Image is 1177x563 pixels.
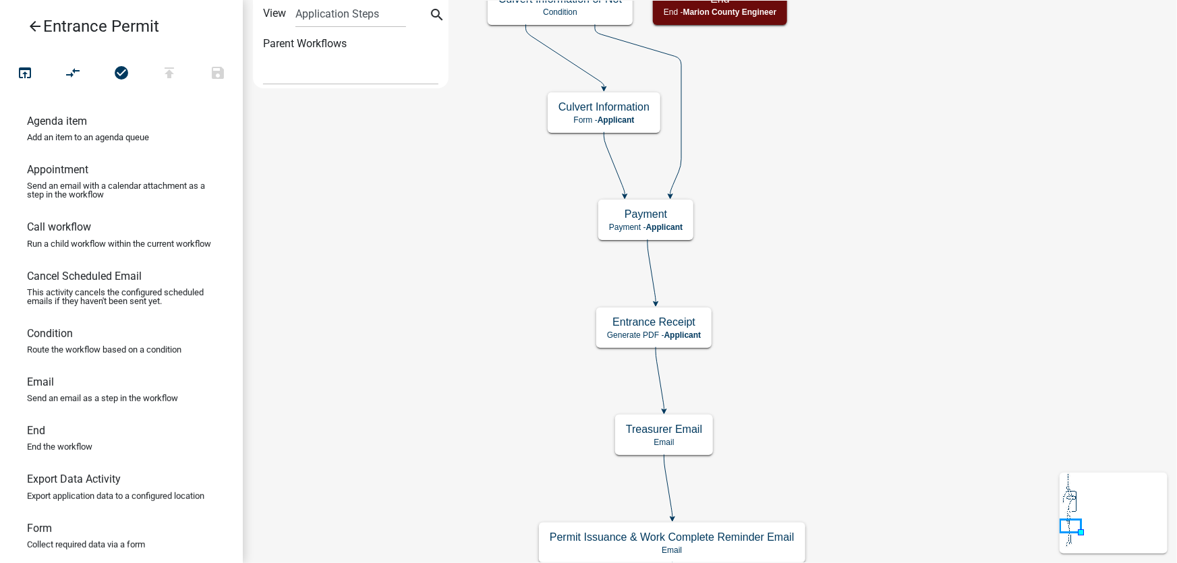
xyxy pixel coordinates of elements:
h5: Culvert Information [558,100,650,113]
button: Test Workflow [1,59,49,88]
p: This activity cancels the configured scheduled emails if they haven't been sent yet. [27,288,216,305]
i: compare_arrows [65,65,82,84]
p: Send an email with a calendar attachment as a step in the workflow [27,181,216,199]
label: Parent Workflows [263,30,347,57]
i: arrow_back [27,18,43,37]
h6: Appointment [27,163,88,176]
button: Publish [145,59,194,88]
h6: Cancel Scheduled Email [27,270,142,283]
i: save [210,65,226,84]
p: Form - [558,115,650,125]
i: open_in_browser [17,65,33,84]
p: Add an item to an agenda queue [27,133,149,142]
h6: End [27,424,45,437]
p: Condition [498,7,622,17]
p: Route the workflow based on a condition [27,345,181,354]
h6: Export Data Activity [27,473,121,485]
button: Auto Layout [49,59,97,88]
span: Applicant [646,223,683,232]
div: Workflow actions [1,59,242,92]
span: Applicant [664,330,701,340]
button: No problems [97,59,146,88]
a: Entrance Permit [11,11,221,42]
h6: Agenda item [27,115,87,127]
span: Marion County Engineer [683,7,777,17]
p: Generate PDF - [607,330,701,340]
span: Applicant [598,115,635,125]
h5: Treasurer Email [626,423,702,436]
p: Payment - [609,223,683,232]
p: Collect required data via a form [27,540,145,549]
h6: Call workflow [27,220,91,233]
p: Email [626,438,702,447]
p: Send an email as a step in the workflow [27,394,178,403]
h5: Entrance Receipt [607,316,701,328]
i: search [429,7,445,26]
p: End - [664,7,776,17]
p: Export application data to a configured location [27,492,204,500]
h5: Permit Issuance & Work Complete Reminder Email [550,531,795,543]
i: publish [161,65,177,84]
i: check_circle [113,65,130,84]
p: Email [550,545,795,555]
p: End the workflow [27,442,92,451]
h6: Form [27,522,52,535]
button: Save [194,59,242,88]
h6: Condition [27,327,73,340]
h5: Payment [609,208,683,220]
p: Run a child workflow within the current workflow [27,239,211,248]
h6: Email [27,376,54,388]
button: search [426,5,448,27]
